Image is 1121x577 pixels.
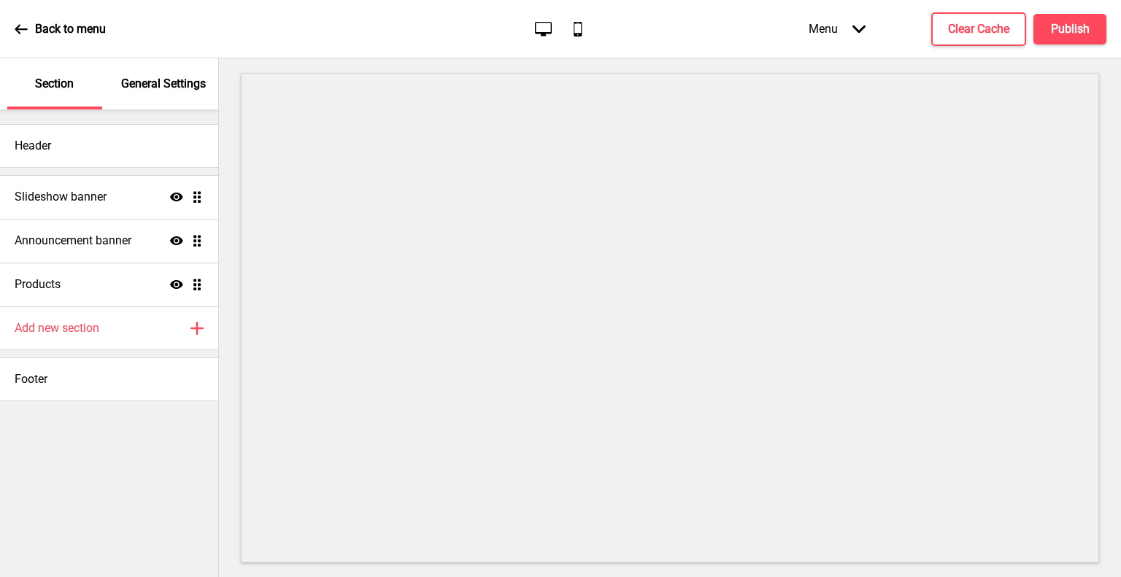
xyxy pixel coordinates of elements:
[948,21,1009,37] h4: Clear Cache
[35,21,106,37] p: Back to menu
[15,233,131,249] h4: Announcement banner
[1033,14,1106,44] button: Publish
[15,276,61,293] h4: Products
[15,9,106,49] a: Back to menu
[1051,21,1090,37] h4: Publish
[15,189,107,205] h4: Slideshow banner
[15,138,51,154] h4: Header
[15,371,47,387] h4: Footer
[931,12,1026,46] button: Clear Cache
[35,76,74,92] p: Section
[15,320,99,336] h4: Add new section
[121,76,206,92] p: General Settings
[794,7,880,50] div: Menu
